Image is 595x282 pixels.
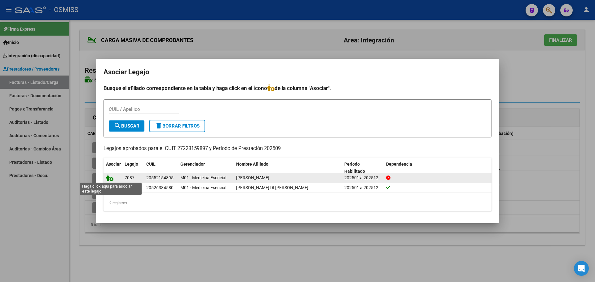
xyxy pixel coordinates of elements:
datatable-header-cell: Legajo [122,158,144,178]
div: 20526384580 [146,184,174,191]
span: 6957 [125,185,134,190]
h2: Asociar Legajo [104,66,491,78]
span: Dependencia [386,162,412,167]
div: 202501 a 202512 [344,174,381,181]
p: Legajos aprobados para el CUIT 27228159897 y Período de Prestación 202509 [104,145,491,153]
span: Nombre Afiliado [236,162,268,167]
span: 7087 [125,175,134,180]
datatable-header-cell: Nombre Afiliado [234,158,342,178]
span: M01 - Medicina Esencial [180,185,226,190]
span: Borrar Filtros [155,123,200,129]
div: 2 registros [104,195,491,211]
button: Borrar Filtros [149,120,205,132]
datatable-header-cell: CUIL [144,158,178,178]
span: Buscar [114,123,139,129]
span: Legajo [125,162,138,167]
h4: Busque el afiliado correspondiente en la tabla y haga click en el ícono de la columna "Asociar". [104,84,491,92]
datatable-header-cell: Gerenciador [178,158,234,178]
span: ASCOLANI DI FRANCESCO LAUTARO IAN [236,185,308,190]
datatable-header-cell: Asociar [104,158,122,178]
div: 202501 a 202512 [344,184,381,191]
span: M01 - Medicina Esencial [180,175,226,180]
datatable-header-cell: Periodo Habilitado [342,158,384,178]
mat-icon: delete [155,122,162,129]
span: Gerenciador [180,162,205,167]
button: Buscar [109,120,144,132]
span: Asociar [106,162,121,167]
span: MOZZONI MILO GOHAN [236,175,269,180]
div: Open Intercom Messenger [574,261,589,276]
span: Periodo Habilitado [344,162,365,174]
mat-icon: search [114,122,121,129]
span: CUIL [146,162,156,167]
datatable-header-cell: Dependencia [384,158,492,178]
div: 20552154895 [146,174,174,181]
